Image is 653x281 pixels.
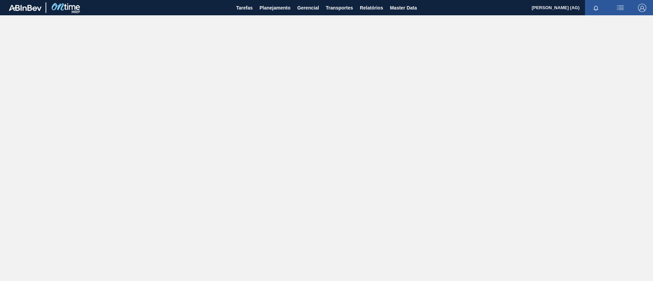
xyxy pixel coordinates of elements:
span: Relatórios [360,4,383,12]
img: Logout [638,4,646,12]
img: TNhmsLtSVTkK8tSr43FrP2fwEKptu5GPRR3wAAAABJRU5ErkJggg== [9,5,41,11]
img: userActions [616,4,624,12]
span: Gerencial [297,4,319,12]
span: Tarefas [236,4,253,12]
span: Planejamento [259,4,290,12]
span: Master Data [390,4,417,12]
button: Notificações [585,3,607,13]
span: Transportes [326,4,353,12]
